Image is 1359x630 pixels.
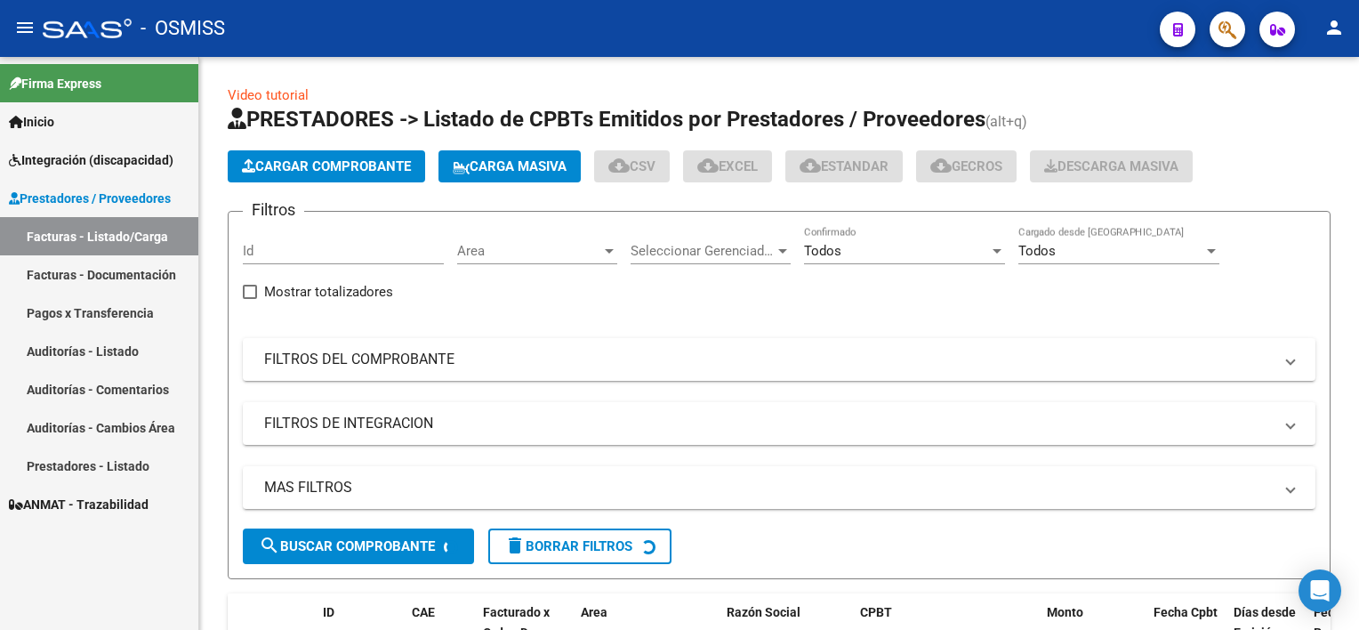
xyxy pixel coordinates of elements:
[243,198,304,222] h3: Filtros
[930,158,1002,174] span: Gecros
[9,112,54,132] span: Inicio
[594,150,670,182] button: CSV
[228,150,425,182] button: Cargar Comprobante
[1030,150,1193,182] app-download-masive: Descarga masiva de comprobantes (adjuntos)
[264,414,1273,433] mat-panel-title: FILTROS DE INTEGRACION
[242,158,411,174] span: Cargar Comprobante
[9,74,101,93] span: Firma Express
[1030,150,1193,182] button: Descarga Masiva
[785,150,903,182] button: Estandar
[243,338,1315,381] mat-expansion-panel-header: FILTROS DEL COMPROBANTE
[259,535,280,556] mat-icon: search
[504,538,632,554] span: Borrar Filtros
[800,155,821,176] mat-icon: cloud_download
[9,189,171,208] span: Prestadores / Proveedores
[697,155,719,176] mat-icon: cloud_download
[631,243,775,259] span: Seleccionar Gerenciador
[1047,605,1083,619] span: Monto
[1299,569,1341,612] div: Open Intercom Messenger
[264,350,1273,369] mat-panel-title: FILTROS DEL COMPROBANTE
[453,158,567,174] span: Carga Masiva
[504,535,526,556] mat-icon: delete
[683,150,772,182] button: EXCEL
[243,529,474,564] button: Buscar Comprobante
[1154,605,1218,619] span: Fecha Cpbt
[985,113,1027,130] span: (alt+q)
[14,17,36,38] mat-icon: menu
[916,150,1017,182] button: Gecros
[581,605,607,619] span: Area
[860,605,892,619] span: CPBT
[1018,243,1056,259] span: Todos
[323,605,334,619] span: ID
[727,605,800,619] span: Razón Social
[9,495,149,514] span: ANMAT - Trazabilidad
[438,150,581,182] button: Carga Masiva
[488,529,671,564] button: Borrar Filtros
[457,243,601,259] span: Area
[243,402,1315,445] mat-expansion-panel-header: FILTROS DE INTEGRACION
[264,478,1273,497] mat-panel-title: MAS FILTROS
[804,243,841,259] span: Todos
[259,538,435,554] span: Buscar Comprobante
[697,158,758,174] span: EXCEL
[243,466,1315,509] mat-expansion-panel-header: MAS FILTROS
[9,150,173,170] span: Integración (discapacidad)
[608,158,655,174] span: CSV
[1323,17,1345,38] mat-icon: person
[800,158,889,174] span: Estandar
[930,155,952,176] mat-icon: cloud_download
[608,155,630,176] mat-icon: cloud_download
[264,281,393,303] span: Mostrar totalizadores
[228,87,309,103] a: Video tutorial
[141,9,225,48] span: - OSMISS
[1044,158,1178,174] span: Descarga Masiva
[412,605,435,619] span: CAE
[228,107,985,132] span: PRESTADORES -> Listado de CPBTs Emitidos por Prestadores / Proveedores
